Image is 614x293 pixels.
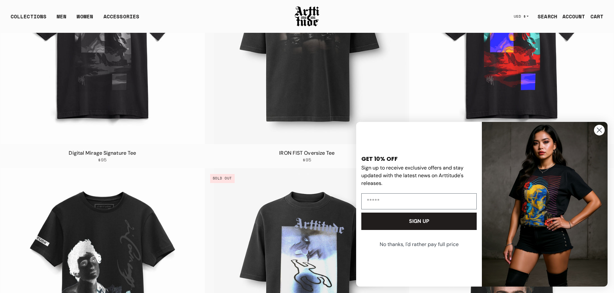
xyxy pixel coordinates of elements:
[585,10,603,23] a: Open cart
[361,193,477,209] input: Email
[510,9,533,23] button: USD $
[11,13,46,25] div: COLLECTIONS
[361,155,398,163] span: GET 10% OFF
[303,157,312,163] span: $95
[210,174,235,183] span: Sold out
[57,13,66,25] a: MEN
[594,124,605,136] button: Close dialog
[98,157,107,163] span: $95
[279,150,335,156] a: IRON FIST Oversize Tee
[590,13,603,20] div: CART
[361,236,477,252] button: No thanks, I'd rather pay full price
[361,213,477,230] button: SIGN UP
[103,13,139,25] div: ACCESSORIES
[482,122,608,287] img: 88b40c6e-4fbe-451e-b692-af676383430e.jpeg
[294,5,320,27] img: Arttitude
[514,14,526,19] span: USD $
[532,10,557,23] a: SEARCH
[5,13,144,25] ul: Main navigation
[69,150,136,156] a: Digital Mirage Signature Tee
[361,164,463,187] span: Sign up to receive exclusive offers and stay updated with the latest news on Arttitude's releases.
[557,10,585,23] a: ACCOUNT
[350,115,614,293] div: FLYOUT Form
[77,13,93,25] a: WOMEN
